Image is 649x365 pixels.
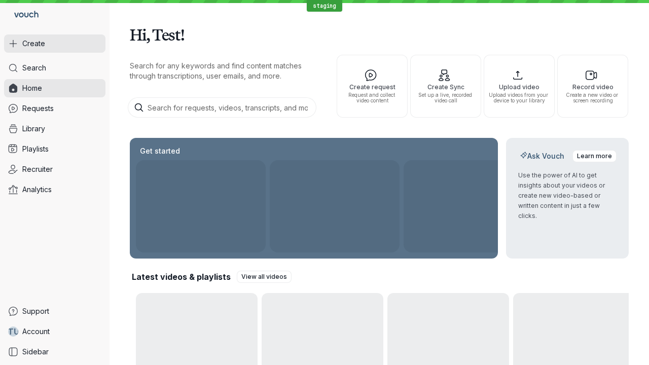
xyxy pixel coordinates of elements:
button: Upload videoUpload videos from your device to your library [484,55,555,118]
button: Create [4,34,105,53]
span: Support [22,306,49,316]
button: Record videoCreate a new video or screen recording [557,55,628,118]
span: U [14,326,19,337]
span: Upload videos from your device to your library [488,92,550,103]
a: Go to homepage [4,4,43,26]
span: Search [22,63,46,73]
span: Create [22,39,45,49]
h2: Latest videos & playlists [132,271,231,282]
span: Playlists [22,144,49,154]
span: Create a new video or screen recording [562,92,624,103]
span: Library [22,124,45,134]
span: Sidebar [22,347,49,357]
button: Create requestRequest and collect video content [337,55,408,118]
h2: Ask Vouch [518,151,566,161]
span: Set up a live, recorded video call [415,92,477,103]
span: Learn more [577,151,612,161]
a: Analytics [4,180,105,199]
a: Search [4,59,105,77]
a: Requests [4,99,105,118]
a: Recruiter [4,160,105,178]
a: Learn more [572,150,617,162]
a: Home [4,79,105,97]
a: Library [4,120,105,138]
h2: Get started [138,146,182,156]
p: Search for any keywords and find content matches through transcriptions, user emails, and more. [130,61,318,81]
p: Use the power of AI to get insights about your videos or create new video-based or written conten... [518,170,617,221]
span: Requests [22,103,54,114]
input: Search for requests, videos, transcripts, and more... [128,97,316,118]
a: Support [4,302,105,320]
a: TUAccount [4,322,105,341]
span: View all videos [241,272,287,282]
span: Home [22,83,42,93]
span: Analytics [22,185,52,195]
span: T [8,326,14,337]
a: View all videos [237,271,292,283]
span: Account [22,326,50,337]
span: Create request [341,84,403,90]
a: Sidebar [4,343,105,361]
span: Recruiter [22,164,53,174]
span: Record video [562,84,624,90]
span: Create Sync [415,84,477,90]
span: Upload video [488,84,550,90]
span: Request and collect video content [341,92,403,103]
a: Playlists [4,140,105,158]
h1: Hi, Test! [130,20,629,49]
button: Create SyncSet up a live, recorded video call [410,55,481,118]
